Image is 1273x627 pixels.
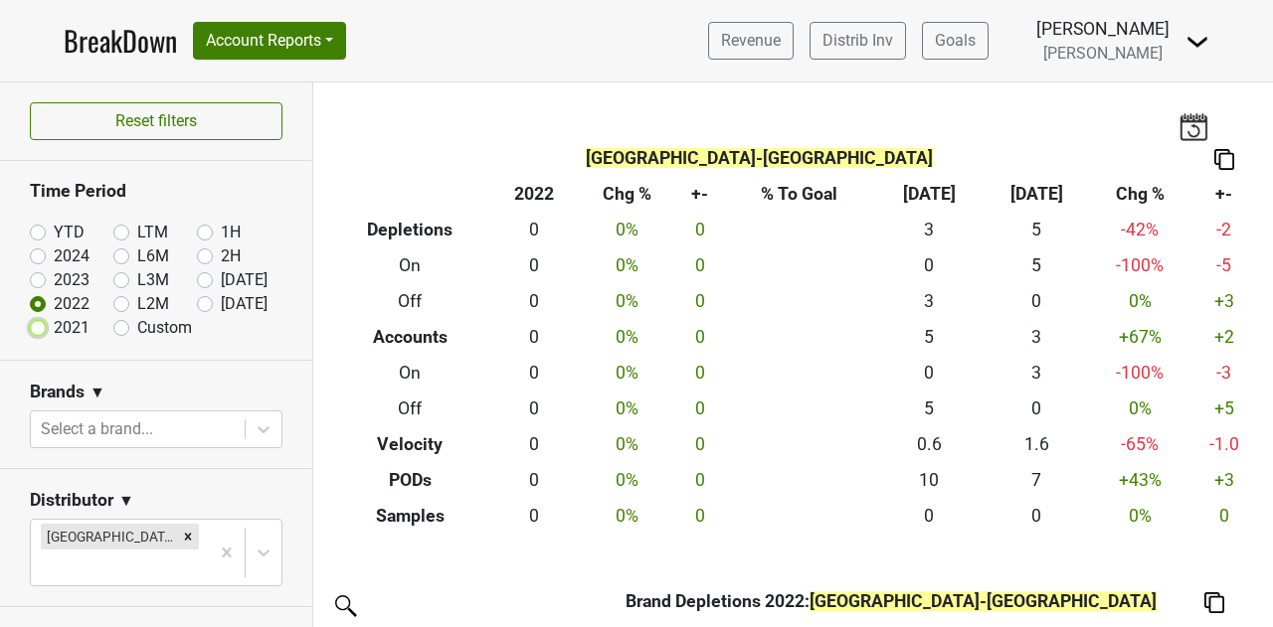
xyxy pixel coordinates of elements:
[492,284,577,320] td: 0
[1090,356,1190,392] td: -100 %
[983,320,1090,356] td: 3
[1190,248,1258,284] td: -5
[137,292,169,316] label: L2M
[677,498,723,534] td: 0
[137,244,169,268] label: L6M
[1090,248,1190,284] td: -100 %
[1090,391,1190,426] td: 0 %
[1090,498,1190,534] td: 0 %
[677,356,723,392] td: 0
[328,284,492,320] th: Off
[603,583,1179,619] th: Brand Depletions 2022 :
[983,498,1090,534] td: 0
[577,391,677,426] td: 0 %
[810,22,906,60] a: Distrib Inv
[577,320,677,356] td: 0 %
[983,462,1090,498] td: 7
[708,22,794,60] a: Revenue
[983,213,1090,248] td: 5
[922,22,989,60] a: Goals
[54,292,90,316] label: 2022
[328,462,492,498] th: PODs
[677,426,723,462] td: 0
[876,177,984,213] th: [DATE]
[677,320,723,356] td: 0
[30,382,85,402] h3: Brands
[983,248,1090,284] td: 5
[1190,284,1258,320] td: +3
[328,498,492,534] th: Samples
[876,356,984,392] td: 0
[983,391,1090,426] td: 0
[876,320,984,356] td: 5
[577,248,677,284] td: 0 %
[118,489,134,513] span: ▼
[677,284,723,320] td: 0
[577,426,677,462] td: 0 %
[983,284,1090,320] td: 0
[137,268,169,292] label: L3M
[1090,320,1190,356] td: +67 %
[677,248,723,284] td: 0
[723,177,876,213] th: % To Goal
[492,356,577,392] td: 0
[492,177,577,213] th: 2022
[1090,426,1190,462] td: -65 %
[577,498,677,534] td: 0 %
[492,248,577,284] td: 0
[328,426,492,462] th: Velocity
[328,356,492,392] th: On
[1090,177,1190,213] th: Chg %
[54,268,90,292] label: 2023
[221,292,268,316] label: [DATE]
[1190,177,1258,213] th: +-
[41,524,177,549] div: [GEOGRAPHIC_DATA]-[GEOGRAPHIC_DATA]
[677,213,723,248] td: 0
[328,213,492,248] th: Depletions
[492,320,577,356] td: 0
[677,391,723,426] td: 0
[30,102,282,140] button: Reset filters
[64,20,177,62] a: BreakDown
[221,268,268,292] label: [DATE]
[328,391,492,426] th: Off
[54,244,90,268] label: 2024
[577,356,677,392] td: 0 %
[876,462,984,498] td: 10
[30,181,282,202] h3: Time Period
[1043,44,1163,63] span: [PERSON_NAME]
[1190,320,1258,356] td: +2
[677,177,723,213] th: +-
[328,248,492,284] th: On
[1090,213,1190,248] td: -42 %
[221,244,241,268] label: 2H
[577,177,677,213] th: Chg %
[1204,592,1224,613] img: Copy to clipboard
[54,221,85,244] label: YTD
[983,356,1090,392] td: 3
[1190,426,1258,462] td: -1.0
[328,588,360,620] img: filter
[876,248,984,284] td: 0
[1190,356,1258,392] td: -3
[137,316,192,340] label: Custom
[876,213,984,248] td: 3
[876,426,984,462] td: 0.6
[810,591,1157,611] span: [GEOGRAPHIC_DATA]-[GEOGRAPHIC_DATA]
[137,221,168,244] label: LTM
[577,284,677,320] td: 0 %
[1179,112,1208,140] img: last_updated_date
[577,213,677,248] td: 0 %
[177,524,199,549] div: Remove High Road-IL
[30,490,113,511] h3: Distributor
[1036,16,1170,42] div: [PERSON_NAME]
[983,177,1090,213] th: [DATE]
[577,462,677,498] td: 0 %
[1190,213,1258,248] td: -2
[586,148,933,168] span: [GEOGRAPHIC_DATA]-[GEOGRAPHIC_DATA]
[1190,498,1258,534] td: 0
[1190,391,1258,426] td: +5
[221,221,241,244] label: 1H
[492,391,577,426] td: 0
[492,426,577,462] td: 0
